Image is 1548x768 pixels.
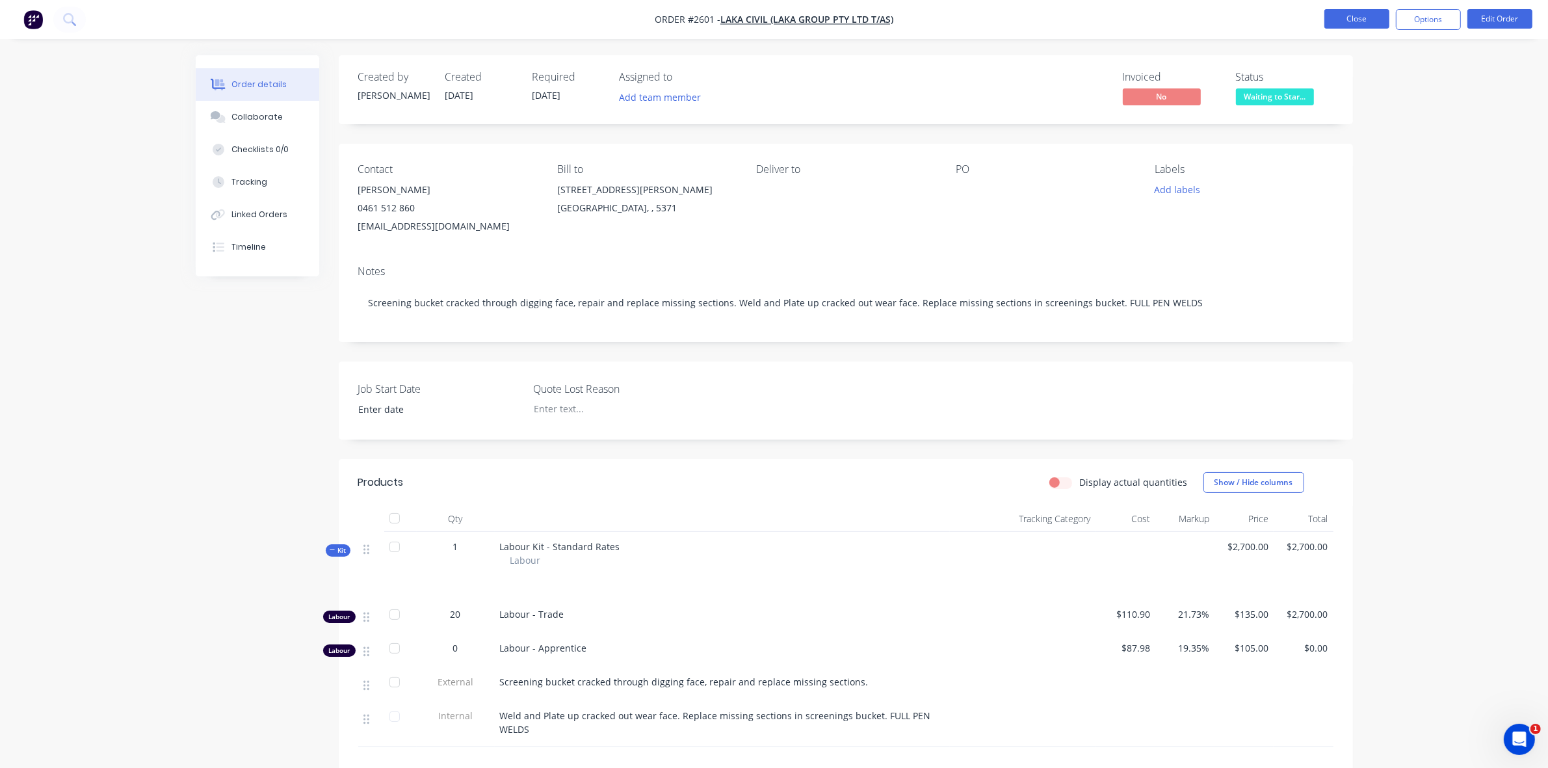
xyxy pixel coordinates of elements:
[500,709,934,735] span: Weld and Plate up cracked out wear face. Replace missing sections in screenings bucket. FULL PEN ...
[1155,163,1333,176] div: Labels
[231,209,287,220] div: Linked Orders
[326,544,350,557] div: Kit
[500,676,869,688] span: Screening bucket cracked through digging face, repair and replace missing sections.
[1279,641,1328,655] span: $0.00
[358,283,1333,323] div: Screening bucket cracked through digging face, repair and replace missing sections. Weld and Plat...
[323,644,356,657] div: Labour
[1161,607,1209,621] span: 21.73%
[358,181,536,235] div: [PERSON_NAME]0461 512 860[EMAIL_ADDRESS][DOMAIN_NAME]
[557,199,735,217] div: [GEOGRAPHIC_DATA], , 5371
[1236,88,1314,108] button: Waiting to Star...
[231,144,289,155] div: Checklists 0/0
[349,400,511,419] input: Enter date
[196,166,319,198] button: Tracking
[620,88,708,106] button: Add team member
[196,231,319,263] button: Timeline
[358,181,536,199] div: [PERSON_NAME]
[1396,9,1461,30] button: Options
[533,381,696,397] label: Quote Lost Reason
[23,10,43,29] img: Factory
[1096,506,1155,532] div: Cost
[1123,71,1220,83] div: Invoiced
[445,89,474,101] span: [DATE]
[453,641,458,655] span: 0
[500,642,587,654] span: Labour - Apprentice
[956,163,1134,176] div: PO
[1101,607,1150,621] span: $110.90
[1220,641,1268,655] span: $105.00
[231,241,266,253] div: Timeline
[422,675,490,689] span: External
[358,217,536,235] div: [EMAIL_ADDRESS][DOMAIN_NAME]
[1155,506,1214,532] div: Markup
[655,14,720,26] span: Order #2601 -
[358,199,536,217] div: 0461 512 860
[358,475,404,490] div: Products
[1530,724,1541,734] span: 1
[620,71,750,83] div: Assigned to
[756,163,934,176] div: Deliver to
[451,607,461,621] span: 20
[358,71,430,83] div: Created by
[1324,9,1389,29] button: Close
[358,265,1333,278] div: Notes
[557,163,735,176] div: Bill to
[1220,607,1268,621] span: $135.00
[950,506,1096,532] div: Tracking Category
[1161,641,1209,655] span: 19.35%
[445,71,517,83] div: Created
[612,88,707,106] button: Add team member
[532,71,604,83] div: Required
[453,540,458,553] span: 1
[323,611,356,623] div: Labour
[1123,88,1201,105] span: No
[422,709,490,722] span: Internal
[1220,540,1268,553] span: $2,700.00
[1203,472,1304,493] button: Show / Hide columns
[1504,724,1535,755] iframe: Intercom live chat
[1101,641,1150,655] span: $87.98
[500,540,620,553] span: Labour Kit - Standard Rates
[557,181,735,199] div: [STREET_ADDRESS][PERSON_NAME]
[500,608,564,620] span: Labour - Trade
[231,79,287,90] div: Order details
[358,163,536,176] div: Contact
[196,198,319,231] button: Linked Orders
[196,133,319,166] button: Checklists 0/0
[1236,71,1333,83] div: Status
[417,506,495,532] div: Qty
[532,89,561,101] span: [DATE]
[510,553,541,567] span: Labour
[1279,540,1328,553] span: $2,700.00
[1080,475,1188,489] label: Display actual quantities
[1148,181,1207,198] button: Add labels
[1467,9,1532,29] button: Edit Order
[1214,506,1274,532] div: Price
[1274,506,1333,532] div: Total
[358,381,521,397] label: Job Start Date
[1279,607,1328,621] span: $2,700.00
[358,88,430,102] div: [PERSON_NAME]
[196,101,319,133] button: Collaborate
[1236,88,1314,105] span: Waiting to Star...
[330,546,347,555] span: Kit
[196,68,319,101] button: Order details
[231,176,267,188] div: Tracking
[720,14,893,26] a: Laka Civil (Laka Group Pty Ltd T/as)
[557,181,735,222] div: [STREET_ADDRESS][PERSON_NAME][GEOGRAPHIC_DATA], , 5371
[231,111,283,123] div: Collaborate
